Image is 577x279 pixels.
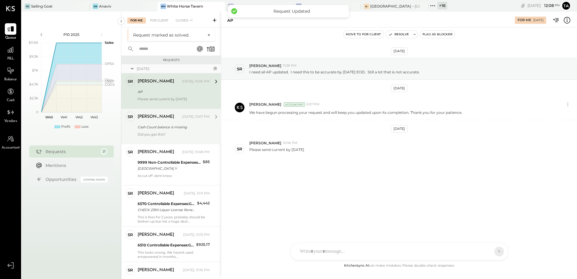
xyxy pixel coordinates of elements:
span: Accountant [2,145,20,151]
p: Please send current by [DATE] [249,147,304,157]
div: [DATE] [137,66,211,71]
div: Anaviv [99,4,111,9]
div: [DATE] [391,125,408,133]
div: Request Updated [240,8,343,14]
div: [DATE], 10:08 PM [182,150,210,155]
div: [DATE] [533,18,544,22]
text: Sales [105,40,114,45]
div: For Me [127,18,146,24]
div: [DATE] [528,3,560,8]
div: For Me [518,18,531,23]
button: Ta [561,1,571,11]
div: [DATE], 10:11 PM [184,191,210,196]
div: + 16 [437,2,447,9]
div: SR [128,79,133,84]
p: I need all AP updated. I need this to be accurate by [DATE] EOD. Still a lot that is not accurate. [249,69,420,75]
div: 21 [213,66,218,71]
div: [PERSON_NAME] [138,79,174,85]
span: P&L [7,56,14,62]
div: [DATE] [391,85,408,92]
text: OPEX [105,62,114,66]
div: AP [138,89,208,95]
div: SR [128,191,133,196]
p: We have begun processing your request and will keep you updated upon its completion. Thank you fo... [249,110,462,115]
div: WH [161,4,166,9]
button: Flag as Blocker [420,31,455,38]
text: W42 [75,115,83,119]
div: For Client [147,18,171,24]
div: An [93,4,98,9]
div: SR [128,232,133,238]
div: 9999 Non-Controllable Expenses:Other Income and Expenses:To Be Classified P&L [138,159,201,165]
div: [DATE], 10:07 PM [182,114,210,119]
a: Accountant [0,133,21,151]
button: × [204,32,210,38]
div: [GEOGRAPHIC_DATA] – [GEOGRAPHIC_DATA] [370,4,420,9]
span: 6:57 PM [307,102,320,107]
div: Closed [173,18,196,24]
div: FD [296,4,301,9]
div: 6510 Controllable Expenses:General & Administrative Expenses:Consulting [138,242,194,248]
div: SR [237,66,242,72]
div: Coming Soon [81,177,108,182]
span: Cash [7,98,14,103]
div: [PERSON_NAME] [138,267,174,273]
span: Balance [4,77,17,82]
a: P&L [0,44,21,62]
div: This looks wrong. We havent used empowered in months [138,250,210,259]
div: Requests [46,149,97,155]
div: Requests [124,58,218,62]
div: SR [128,267,133,273]
div: This is fees for 2 years. probably should be broken up but not a huge deal [138,215,210,223]
div: 21 [100,148,108,155]
div: Did you get this? [138,132,210,141]
a: Balance [0,65,21,82]
text: 0 [36,110,38,114]
div: Made in [US_STATE] Pizza [GEOGRAPHIC_DATA] [234,4,284,9]
div: Florentin DTLA [302,4,330,9]
div: [DATE], 10:16 PM [183,268,210,273]
div: [PERSON_NAME] [138,114,174,120]
div: A– [364,4,369,9]
div: Sailing Goat [31,4,53,9]
div: Cash Count balance is missing [138,124,208,130]
div: Request marked as solved. [133,32,204,38]
div: Mentions [46,162,105,168]
a: Cash [0,86,21,103]
text: W40 [45,115,53,119]
div: AP [227,18,233,23]
text: $9.3K [29,54,38,59]
div: $4,442 [197,200,210,206]
div: SR [237,146,242,152]
div: P10 2025 [46,32,97,37]
div: SR [128,149,133,155]
div: Opportunities [46,176,78,182]
div: its cut off. dont know [138,174,210,182]
text: COGS [105,82,115,87]
text: $11.6K [29,40,38,45]
div: 6570 Controllable Expenses:General & Administrative Expenses:License & Permits [138,201,195,207]
div: [PERSON_NAME] [138,232,174,238]
div: $925.17 [196,242,210,248]
div: [PERSON_NAME] [138,191,174,197]
span: [PERSON_NAME] [249,140,281,146]
span: Queue [5,35,16,41]
div: White Horse Tavern [167,4,203,9]
text: $4.7K [29,82,38,86]
text: W43 [91,115,98,119]
text: $7K [32,68,38,72]
div: SR [128,114,133,120]
div: copy link [520,2,526,9]
text: Labor [105,79,114,83]
text: W41 [61,115,67,119]
div: [DATE], 10:06 PM [182,79,210,84]
span: [PERSON_NAME] [249,102,281,107]
span: Vendors [4,119,17,124]
button: Move to for client [343,31,384,38]
span: 11:09 PM [283,63,297,68]
a: Queue [0,23,21,41]
div: [DATE], 10:15 PM [183,232,210,237]
button: Resolve [386,31,411,38]
span: 10:06 PM [283,141,298,146]
div: Loss [81,124,88,129]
